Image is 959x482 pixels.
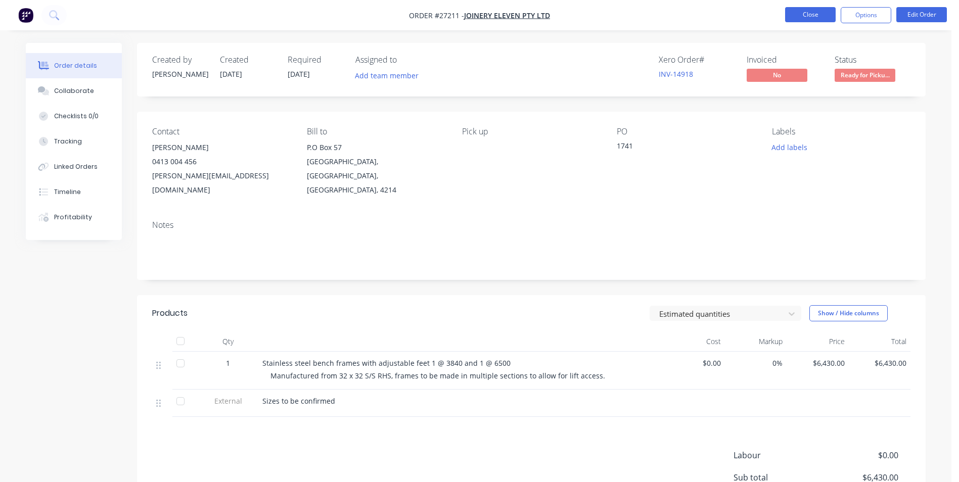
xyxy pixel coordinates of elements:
button: Ready for Picku... [835,69,895,84]
span: $0.00 [667,358,721,368]
div: Products [152,307,188,319]
div: Status [835,55,910,65]
div: [PERSON_NAME] [152,69,208,79]
div: Total [849,331,911,352]
span: Ready for Picku... [835,69,895,81]
span: No [747,69,807,81]
div: Contact [152,127,291,136]
div: Tracking [54,137,82,146]
div: 0413 004 456 [152,155,291,169]
button: Profitability [26,205,122,230]
span: Sizes to be confirmed [262,396,335,406]
div: Xero Order # [659,55,735,65]
button: Add team member [350,69,424,82]
button: Order details [26,53,122,78]
div: Created [220,55,276,65]
div: Created by [152,55,208,65]
button: Show / Hide columns [809,305,888,321]
span: [DATE] [288,69,310,79]
div: Timeline [54,187,81,197]
span: Order #27211 - [409,11,464,20]
button: Close [785,7,836,22]
div: [PERSON_NAME][EMAIL_ADDRESS][DOMAIN_NAME] [152,169,291,197]
span: 0% [729,358,783,368]
button: Add labels [766,140,812,154]
button: Options [841,7,891,23]
div: Invoiced [747,55,823,65]
span: [DATE] [220,69,242,79]
div: [PERSON_NAME] [152,140,291,155]
div: Cost [663,331,725,352]
span: 1 [226,358,230,368]
div: [PERSON_NAME]0413 004 456[PERSON_NAME][EMAIL_ADDRESS][DOMAIN_NAME] [152,140,291,197]
div: Assigned to [355,55,456,65]
div: Pick up [462,127,601,136]
div: Order details [54,61,97,70]
div: Required [288,55,343,65]
button: Checklists 0/0 [26,104,122,129]
span: Manufactured from 32 x 32 S/S RHS, frames to be made in multiple sections to allow for lift access. [270,371,605,380]
div: Labels [772,127,910,136]
span: $0.00 [824,449,898,461]
div: Markup [725,331,787,352]
div: Price [787,331,849,352]
span: $6,430.00 [791,358,845,368]
button: Add team member [355,69,424,82]
div: Checklists 0/0 [54,112,99,121]
div: Qty [198,331,258,352]
div: Profitability [54,213,92,222]
span: Labour [734,449,824,461]
div: P.O Box 57[GEOGRAPHIC_DATA], [GEOGRAPHIC_DATA], [GEOGRAPHIC_DATA], 4214 [307,140,445,197]
div: Notes [152,220,910,230]
span: Stainless steel bench frames with adjustable feet 1 @ 3840 and 1 @ 6500 [262,358,511,368]
button: Tracking [26,129,122,154]
div: Collaborate [54,86,94,95]
button: Edit Order [896,7,947,22]
img: Factory [18,8,33,23]
a: INV-14918 [659,69,693,79]
div: PO [617,127,755,136]
span: $6,430.00 [853,358,907,368]
div: [GEOGRAPHIC_DATA], [GEOGRAPHIC_DATA], [GEOGRAPHIC_DATA], 4214 [307,155,445,197]
span: External [202,396,254,406]
div: 1741 [617,140,743,155]
div: Linked Orders [54,162,98,171]
div: P.O Box 57 [307,140,445,155]
div: Bill to [307,127,445,136]
button: Timeline [26,179,122,205]
a: Joinery Eleven Pty Ltd [464,11,550,20]
button: Collaborate [26,78,122,104]
button: Linked Orders [26,154,122,179]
